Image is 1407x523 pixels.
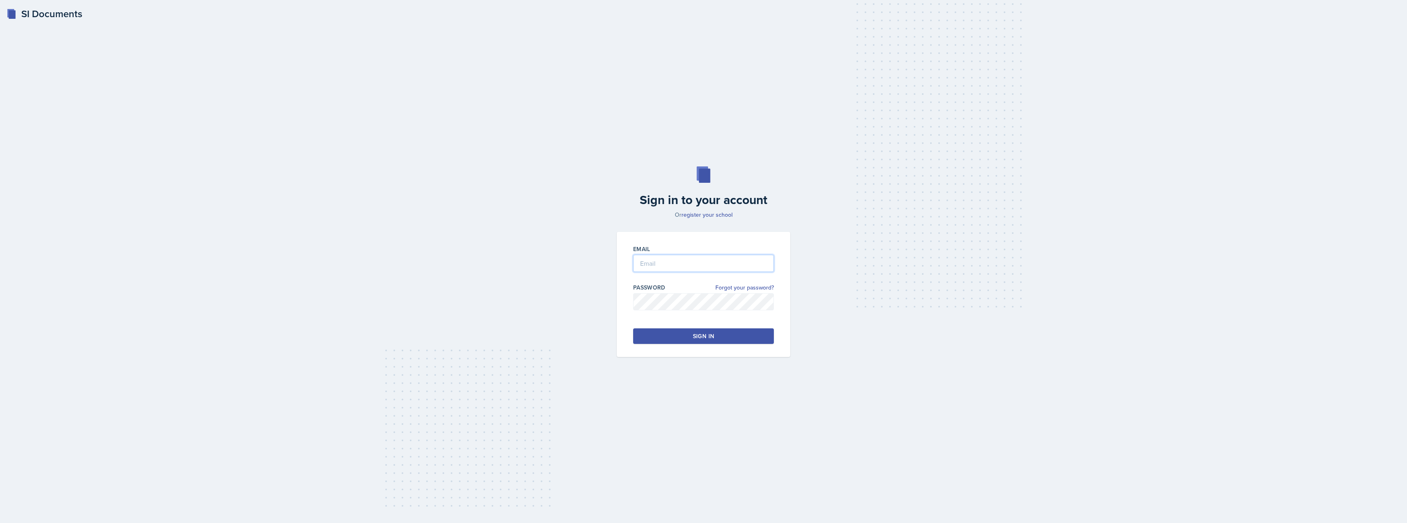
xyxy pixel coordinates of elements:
[612,193,795,207] h2: Sign in to your account
[633,328,774,344] button: Sign in
[693,332,714,340] div: Sign in
[633,255,774,272] input: Email
[633,245,650,253] label: Email
[633,283,665,292] label: Password
[612,211,795,219] p: Or
[7,7,82,21] a: SI Documents
[715,283,774,292] a: Forgot your password?
[681,211,733,219] a: register your school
